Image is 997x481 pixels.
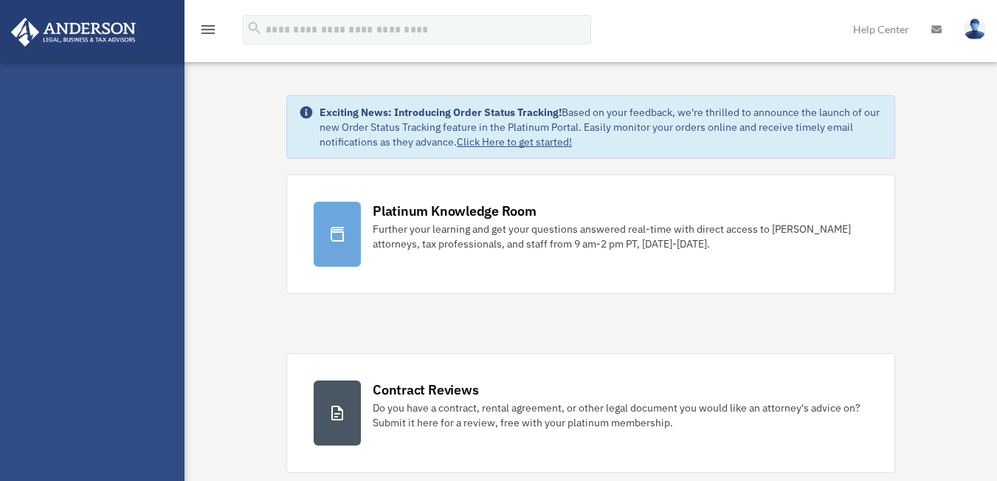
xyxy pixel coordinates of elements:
div: Platinum Knowledge Room [373,202,537,220]
i: menu [199,21,217,38]
i: search [246,20,263,36]
div: Further your learning and get your questions answered real-time with direct access to [PERSON_NAM... [373,222,868,251]
div: Based on your feedback, we're thrilled to announce the launch of our new Order Status Tracking fe... [320,105,883,149]
a: Platinum Knowledge Room Further your learning and get your questions answered real-time with dire... [286,174,895,294]
img: Anderson Advisors Platinum Portal [7,18,140,47]
div: Do you have a contract, rental agreement, or other legal document you would like an attorney's ad... [373,400,868,430]
div: Contract Reviews [373,381,478,399]
a: Contract Reviews Do you have a contract, rental agreement, or other legal document you would like... [286,353,895,473]
strong: Exciting News: Introducing Order Status Tracking! [320,106,562,119]
img: User Pic [964,18,986,40]
a: menu [199,26,217,38]
a: Click Here to get started! [457,135,572,149]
